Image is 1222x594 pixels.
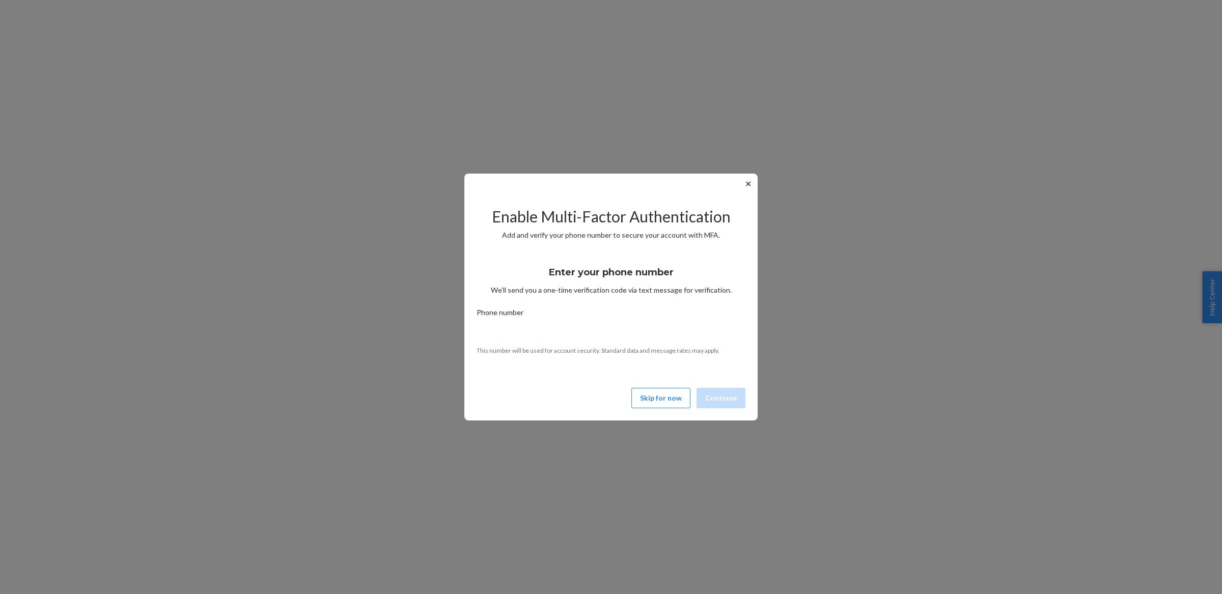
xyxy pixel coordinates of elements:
[477,208,745,225] h2: Enable Multi-Factor Authentication
[477,346,745,355] p: This number will be used for account security. Standard data and message rates may apply.
[697,388,745,408] button: Continue
[743,178,754,190] button: ✕
[631,388,690,408] button: Skip for now
[477,230,745,240] p: Add and verify your phone number to secure your account with MFA.
[477,258,745,295] div: We’ll send you a one-time verification code via text message for verification.
[477,307,523,322] span: Phone number
[549,266,674,279] h3: Enter your phone number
